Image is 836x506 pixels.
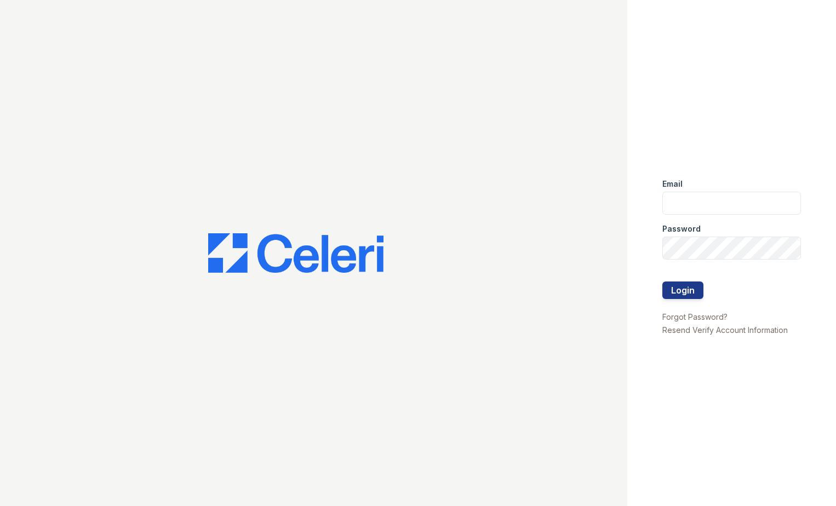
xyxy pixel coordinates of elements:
img: CE_Logo_Blue-a8612792a0a2168367f1c8372b55b34899dd931a85d93a1a3d3e32e68fde9ad4.png [208,233,383,273]
a: Forgot Password? [662,312,728,321]
label: Email [662,179,683,189]
a: Resend Verify Account Information [662,325,788,335]
button: Login [662,281,703,299]
label: Password [662,223,701,234]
